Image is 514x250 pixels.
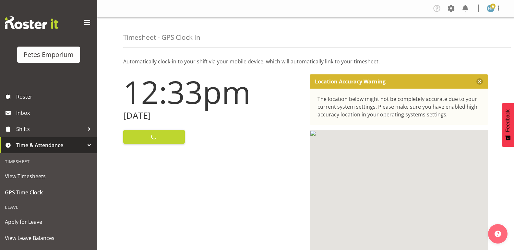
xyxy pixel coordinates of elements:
[24,50,74,60] div: Petes Emporium
[315,78,386,85] p: Location Accuracy Warning
[16,140,84,150] span: Time & Attendance
[16,124,84,134] span: Shifts
[123,74,302,109] h1: 12:33pm
[5,16,58,29] img: Rosterit website logo
[2,214,96,230] a: Apply for Leave
[16,108,94,118] span: Inbox
[123,111,302,121] h2: [DATE]
[495,231,501,237] img: help-xxl-2.png
[2,201,96,214] div: Leave
[5,171,92,181] span: View Timesheets
[2,155,96,168] div: Timesheet
[2,184,96,201] a: GPS Time Clock
[487,5,495,12] img: helena-tomlin701.jpg
[5,233,92,243] span: View Leave Balances
[5,188,92,197] span: GPS Time Clock
[16,92,94,102] span: Roster
[2,168,96,184] a: View Timesheets
[505,109,511,132] span: Feedback
[317,95,481,118] div: The location below might not be completely accurate due to your current system settings. Please m...
[123,58,488,65] p: Automatically clock-in to your shift via your mobile device, which will automatically link to you...
[502,103,514,147] button: Feedback - Show survey
[123,34,200,41] h4: Timesheet - GPS Clock In
[476,78,483,85] button: Close message
[2,230,96,246] a: View Leave Balances
[5,217,92,227] span: Apply for Leave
